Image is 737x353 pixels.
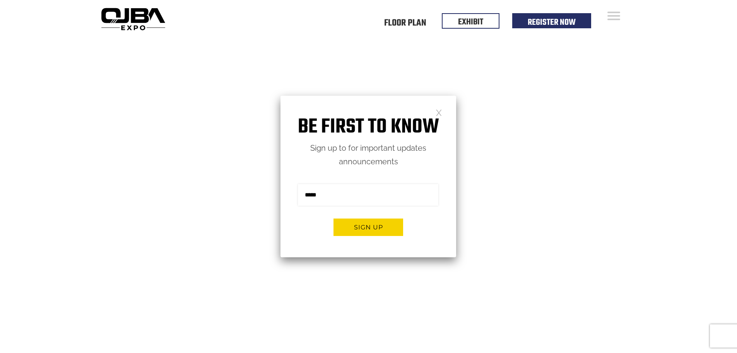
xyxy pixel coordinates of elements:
[280,115,456,139] h1: Be first to know
[280,141,456,169] p: Sign up to for important updates announcements
[458,15,483,29] a: EXHIBIT
[528,16,576,29] a: Register Now
[333,219,403,236] button: Sign up
[436,109,442,115] a: Close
